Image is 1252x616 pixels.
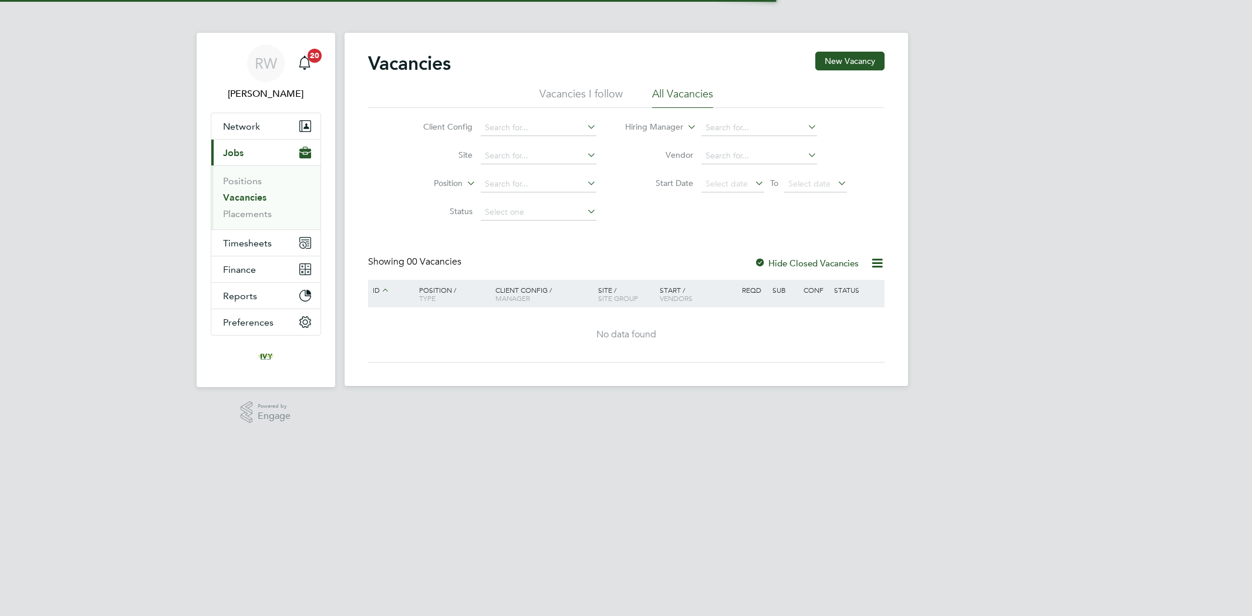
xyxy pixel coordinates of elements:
input: Search for... [481,148,596,164]
input: Search for... [701,120,817,136]
button: Reports [211,283,320,309]
span: 00 Vacancies [407,256,461,268]
div: Sub [770,280,800,300]
div: Start / [657,280,739,308]
span: Engage [258,411,291,421]
button: Jobs [211,140,320,165]
button: Timesheets [211,230,320,256]
div: Reqd [739,280,770,300]
span: Vendors [660,293,693,303]
img: ivyresourcegroup-logo-retina.png [257,347,275,366]
span: 20 [308,49,322,63]
a: Positions [223,175,262,187]
label: Hide Closed Vacancies [754,258,859,269]
label: Status [405,206,473,216]
div: ID [370,280,411,301]
label: Site [405,150,473,160]
span: Manager [495,293,530,303]
label: Position [395,178,463,189]
div: Client Config / [492,280,595,308]
label: Client Config [405,121,473,132]
span: Powered by [258,401,291,411]
a: 20 [293,45,316,82]
nav: Main navigation [197,33,335,387]
a: Placements [223,208,272,219]
a: Vacancies [223,192,266,203]
span: Select date [706,178,748,189]
span: RW [255,56,277,71]
button: Finance [211,256,320,282]
li: Vacancies I follow [539,87,623,108]
label: Start Date [626,178,693,188]
span: Jobs [223,147,244,158]
button: Preferences [211,309,320,335]
div: Status [831,280,882,300]
span: Type [419,293,436,303]
a: Go to home page [211,347,321,366]
button: Network [211,113,320,139]
span: Select date [788,178,831,189]
div: Site / [595,280,657,308]
span: Timesheets [223,238,272,249]
input: Select one [481,204,596,221]
input: Search for... [481,176,596,192]
button: New Vacancy [815,52,885,70]
span: Site Group [598,293,638,303]
label: Vendor [626,150,693,160]
div: No data found [370,329,883,341]
input: Search for... [701,148,817,164]
li: All Vacancies [652,87,713,108]
div: Showing [368,256,464,268]
span: Reports [223,290,257,302]
a: RW[PERSON_NAME] [211,45,321,101]
label: Hiring Manager [616,121,683,133]
div: Conf [801,280,831,300]
span: To [767,175,782,191]
span: Preferences [223,317,274,328]
div: Position / [410,280,492,308]
input: Search for... [481,120,596,136]
a: Powered byEngage [241,401,291,424]
div: Jobs [211,165,320,229]
h2: Vacancies [368,52,451,75]
span: Finance [223,264,256,275]
span: Network [223,121,260,132]
span: Rob Winchle [211,87,321,101]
